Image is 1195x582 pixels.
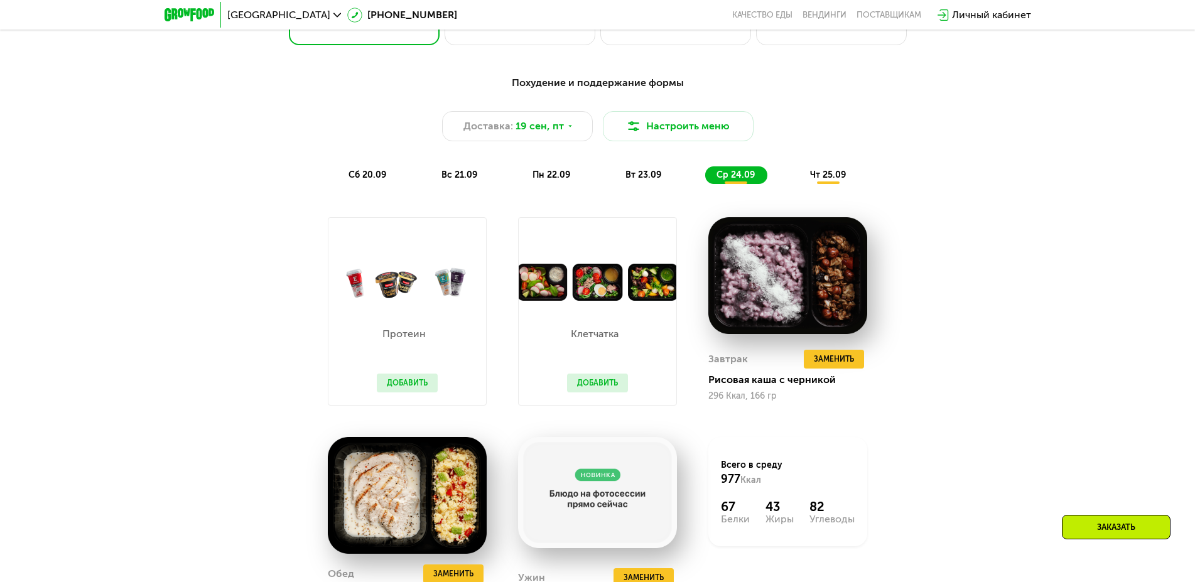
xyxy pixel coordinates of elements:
[567,374,628,392] button: Добавить
[227,10,330,20] span: [GEOGRAPHIC_DATA]
[721,499,750,514] div: 67
[226,75,970,91] div: Похудение и поддержание формы
[433,568,473,580] span: Заменить
[625,170,661,180] span: вт 23.09
[347,8,457,23] a: [PHONE_NUMBER]
[803,10,846,20] a: Вендинги
[463,119,513,134] span: Доставка:
[740,475,761,485] span: Ккал
[765,514,794,524] div: Жиры
[1062,515,1171,539] div: Заказать
[721,472,740,486] span: 977
[804,350,864,369] button: Заменить
[721,459,855,487] div: Всего в среду
[765,499,794,514] div: 43
[809,499,855,514] div: 82
[857,10,921,20] div: поставщикам
[441,170,477,180] span: вс 21.09
[377,329,431,339] p: Протеин
[721,514,750,524] div: Белки
[516,119,564,134] span: 19 сен, пт
[377,374,438,392] button: Добавить
[952,8,1031,23] div: Личный кабинет
[716,170,755,180] span: ср 24.09
[809,514,855,524] div: Углеводы
[567,329,622,339] p: Клетчатка
[708,391,867,401] div: 296 Ккал, 166 гр
[533,170,570,180] span: пн 22.09
[708,350,748,369] div: Завтрак
[603,111,754,141] button: Настроить меню
[732,10,792,20] a: Качество еды
[814,353,854,365] span: Заменить
[349,170,386,180] span: сб 20.09
[708,374,877,386] div: Рисовая каша с черникой
[810,170,846,180] span: чт 25.09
